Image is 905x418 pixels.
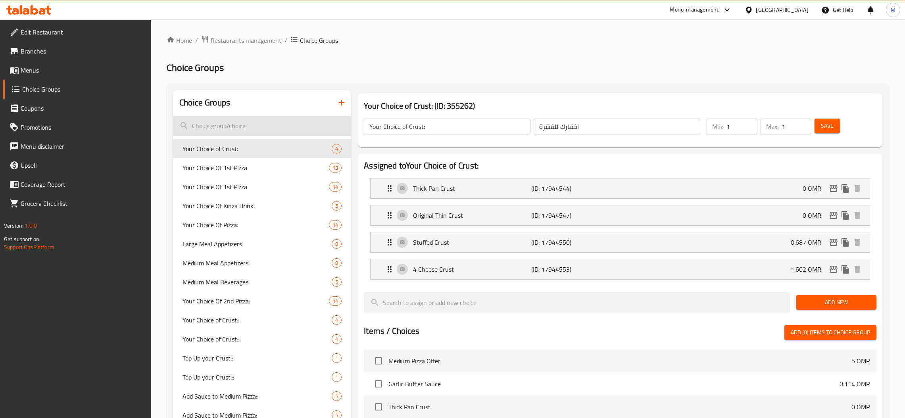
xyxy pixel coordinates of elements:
div: Medium Meal Beverages:5 [173,272,351,291]
div: Top Up your Crust::1 [173,349,351,368]
p: 0.114 OMR [840,379,870,389]
li: / [284,36,287,45]
span: Branches [21,46,145,56]
p: (ID: 17944547) [532,211,611,220]
div: Your Choice Of Pizza:14 [173,215,351,234]
li: Expand [364,175,876,202]
div: Expand [371,205,870,225]
span: 4 [332,145,341,153]
div: Your Choice Of 1st Pizza13 [173,158,351,177]
button: duplicate [840,182,851,194]
div: Choices [332,239,342,249]
span: Grocery Checklist [21,199,145,208]
div: Choices [332,353,342,363]
span: Choice Groups [22,84,145,94]
span: 14 [329,183,341,191]
span: Garlic Butter Sauce [388,379,840,389]
a: Menu disclaimer [3,137,151,156]
div: Choices [332,258,342,268]
button: delete [851,236,863,248]
h2: Choice Groups [179,97,230,109]
span: 4 [332,336,341,343]
p: 0 OMR [803,184,828,193]
button: Save [815,119,840,133]
a: Home [167,36,192,45]
a: Edit Restaurant [3,23,151,42]
p: 0 OMR [803,211,828,220]
span: Your Choice of Crust::: [183,334,332,344]
h2: Assigned to Your Choice of Crust: [364,160,876,172]
p: (ID: 17944550) [532,238,611,247]
h2: Items / Choices [364,325,419,337]
span: 5 [332,393,341,400]
h3: Your Choice of Crust: (ID: 355262) [364,100,876,112]
div: Your Choice of Crust:4 [173,139,351,158]
p: 0.687 OMR [791,238,828,247]
a: Choice Groups [3,80,151,99]
button: delete [851,182,863,194]
div: Your Choice Of 2nd Pizza:14 [173,291,351,311]
span: Select choice [370,353,387,369]
div: Choices [332,315,342,325]
button: Add New [796,295,876,310]
a: Upsell [3,156,151,175]
span: Menus [21,65,145,75]
div: Top Up your Crust:::1 [173,368,351,387]
div: Your Choice Of 1st Pizza14 [173,177,351,196]
span: Choice Groups [167,59,224,77]
button: Add (0) items to choice group [784,325,876,340]
div: Your Choice of Crust::4 [173,311,351,330]
div: Choices [329,163,342,173]
a: Support.OpsPlatform [4,242,54,252]
p: (ID: 17944553) [532,265,611,274]
a: Grocery Checklist [3,194,151,213]
p: 4 Cheese Crust [413,265,531,274]
span: 13 [329,164,341,172]
div: Expand [371,259,870,279]
div: Add Sauce to Medium Pizza::5 [173,387,351,406]
span: Add (0) items to choice group [791,328,870,337]
span: Menu disclaimer [21,142,145,151]
span: Large Meal Appetizers [183,239,332,249]
a: Restaurants management [201,35,281,46]
span: Your Choice of Crust:: [183,315,332,325]
span: 14 [329,221,341,229]
p: Max: [766,122,778,131]
span: 5 [332,278,341,286]
span: Coupons [21,104,145,113]
span: Your Choice Of Pizza: [183,220,329,230]
span: Restaurants management [211,36,281,45]
div: Expand [371,232,870,252]
div: Expand [371,178,870,198]
button: edit [828,236,840,248]
div: Choices [329,182,342,192]
div: [GEOGRAPHIC_DATA] [756,6,809,14]
li: Expand [364,202,876,229]
div: Menu-management [670,5,719,15]
span: Top Up your Crust:: [183,353,332,363]
span: 8 [332,259,341,267]
span: Your Choice of Crust: [183,144,332,153]
span: 8 [332,240,341,248]
p: 1.602 OMR [791,265,828,274]
span: Medium Meal Appetizers [183,258,332,268]
span: Version: [4,221,23,231]
span: 5 [332,202,341,210]
li: / [195,36,198,45]
div: Large Meal Appetizers8 [173,234,351,253]
span: 1 [332,374,341,381]
span: Top Up your Crust::: [183,372,332,382]
div: Choices [332,334,342,344]
button: duplicate [840,209,851,221]
span: Edit Restaurant [21,27,145,37]
li: Expand [364,229,876,256]
div: Choices [332,372,342,382]
span: Medium Meal Beverages: [183,277,332,287]
span: Add Sauce to Medium Pizza:: [183,391,332,401]
li: Expand [364,256,876,283]
div: Choices [329,220,342,230]
span: Get support on: [4,234,40,244]
span: Your Choice Of 2nd Pizza: [183,296,329,306]
span: 14 [329,297,341,305]
span: Your Choice Of Kinza Drink: [183,201,332,211]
